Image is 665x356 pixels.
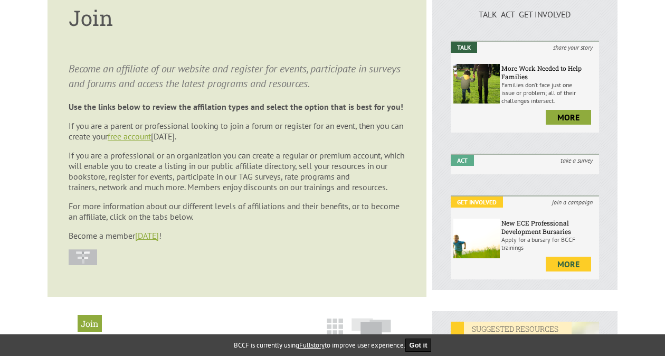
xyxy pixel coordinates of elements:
[299,341,325,350] a: Fullstory
[546,110,591,125] a: more
[451,322,572,336] em: SUGGESTED RESOURCES
[348,323,394,340] a: Slide View
[451,155,474,166] em: Act
[69,61,405,91] p: Become an affiliate of our website and register for events, participate in surveys and forums and...
[547,42,599,53] i: share your story
[78,315,102,332] h2: Join
[135,230,159,241] a: [DATE]
[69,230,405,241] p: Become a member !
[69,4,405,32] h1: Join
[351,318,391,335] img: slide-icon.png
[405,339,432,352] button: Got it
[546,196,599,208] i: join a campaign
[69,201,405,222] p: For more information about our different levels of affiliations and their benefits, or to become ...
[501,236,596,251] p: Apply for a bursary for BCCF trainings
[69,150,404,192] span: If you are a professional or an organization you can create a regular or premium account, which w...
[554,155,599,166] i: take a survey
[327,318,343,335] img: grid-icon.png
[69,120,405,142] p: If you are a parent or professional looking to join a forum or register for an event, then you ca...
[108,131,151,142] a: free account
[501,64,596,81] h6: More Work Needed to Help Families
[451,42,477,53] em: Talk
[324,323,346,340] a: Grid View
[69,101,403,112] strong: Use the links below to review the affilation types and select the option that is best for you!
[451,196,503,208] em: Get Involved
[546,257,591,271] a: more
[501,81,596,105] p: Families don’t face just one issue or problem; all of their challenges intersect.
[451,9,599,20] p: TALK ACT GET INVOLVED
[501,219,596,236] h6: New ECE Professional Development Bursaries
